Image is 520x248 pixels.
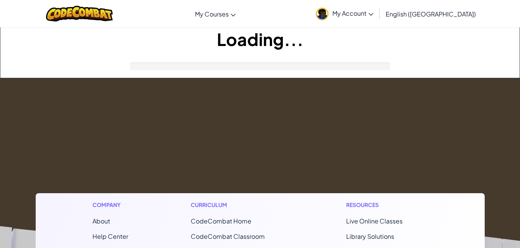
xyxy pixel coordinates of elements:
[92,217,110,225] a: About
[0,27,520,51] h1: Loading...
[346,217,403,225] a: Live Online Classes
[191,3,239,24] a: My Courses
[386,10,476,18] span: English ([GEOGRAPHIC_DATA])
[195,10,229,18] span: My Courses
[191,232,265,240] a: CodeCombat Classroom
[46,6,113,21] img: CodeCombat logo
[316,8,329,20] img: avatar
[346,232,394,240] a: Library Solutions
[92,201,128,209] h1: Company
[191,201,284,209] h1: Curriculum
[312,2,377,26] a: My Account
[92,232,128,240] a: Help Center
[346,201,428,209] h1: Resources
[382,3,480,24] a: English ([GEOGRAPHIC_DATA])
[191,217,251,225] span: CodeCombat Home
[332,9,373,17] span: My Account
